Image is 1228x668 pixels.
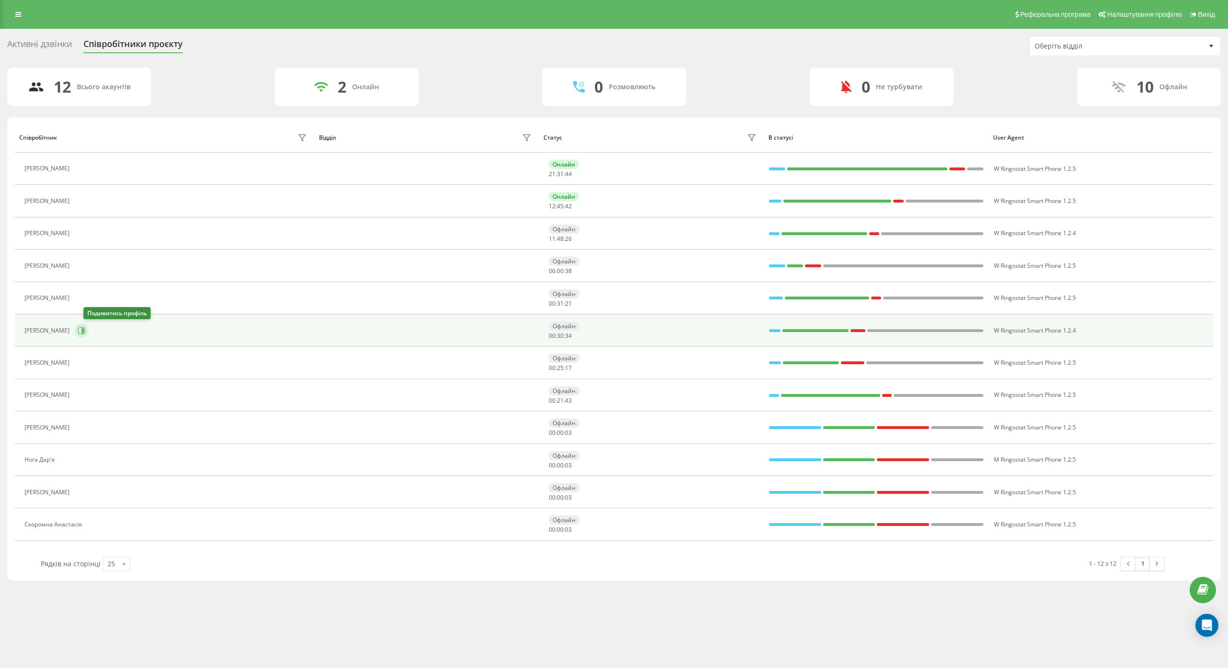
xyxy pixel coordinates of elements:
span: Рядків на сторінці [41,559,101,568]
span: 30 [557,332,564,340]
div: 0 [862,78,870,96]
div: [PERSON_NAME] [24,262,72,269]
div: Офлайн [549,322,579,331]
div: Офлайн [549,225,579,234]
span: M Ringostat Smart Phone 1.2.5 [994,455,1076,464]
div: Офлайн [549,289,579,298]
span: 44 [565,170,572,178]
div: Оберіть відділ [1035,42,1149,50]
span: 00 [549,525,555,534]
div: Офлайн [1159,83,1187,91]
span: 03 [565,429,572,437]
div: Співробітник [19,134,57,141]
div: Офлайн [549,515,579,525]
span: Реферальна програма [1020,11,1091,18]
span: W Ringostat Smart Phone 1.2.5 [994,165,1076,173]
span: W Ringostat Smart Phone 1.2.5 [994,358,1076,367]
div: : : [549,333,572,339]
div: Офлайн [549,354,579,363]
div: : : [549,268,572,274]
div: Відділ [319,134,336,141]
div: [PERSON_NAME] [24,392,72,398]
span: W Ringostat Smart Phone 1.2.5 [994,520,1076,528]
span: 00 [557,525,564,534]
span: Вихід [1198,11,1215,18]
span: 00 [557,429,564,437]
div: : : [549,397,572,404]
div: 1 - 12 з 12 [1089,559,1116,568]
span: 45 [557,202,564,210]
div: Онлайн [549,192,579,201]
div: Офлайн [549,483,579,492]
span: 00 [557,493,564,501]
div: Активні дзвінки [7,39,72,54]
div: 2 [338,78,346,96]
div: Open Intercom Messenger [1195,614,1218,637]
div: Статус [543,134,562,141]
div: [PERSON_NAME] [24,489,72,496]
span: 11 [549,235,555,243]
div: User Agent [993,134,1209,141]
span: Налаштування профілю [1107,11,1182,18]
div: Всього акаунтів [77,83,130,91]
div: Скоромна Анастасія [24,521,84,528]
div: 25 [107,559,115,569]
span: 12 [549,202,555,210]
span: 21 [557,396,564,405]
div: [PERSON_NAME] [24,198,72,204]
span: W Ringostat Smart Phone 1.2.5 [994,391,1076,399]
span: 34 [565,332,572,340]
span: 03 [565,493,572,501]
span: 00 [549,299,555,308]
div: : : [549,236,572,242]
div: 10 [1136,78,1154,96]
div: : : [549,171,572,178]
div: Офлайн [549,257,579,266]
span: 00 [549,364,555,372]
span: W Ringostat Smart Phone 1.2.5 [994,294,1076,302]
div: Офлайн [549,451,579,460]
span: 00 [557,267,564,275]
span: W Ringostat Smart Phone 1.2.4 [994,229,1076,237]
span: W Ringostat Smart Phone 1.2.5 [994,197,1076,205]
span: 38 [565,267,572,275]
span: 03 [565,525,572,534]
span: 25 [557,364,564,372]
div: : : [549,365,572,371]
div: Подивитись профіль [83,307,151,319]
div: : : [549,429,572,436]
span: 31 [557,170,564,178]
div: Офлайн [549,418,579,428]
span: 48 [557,235,564,243]
div: Онлайн [549,160,579,169]
div: : : [549,203,572,210]
div: [PERSON_NAME] [24,295,72,301]
span: 42 [565,202,572,210]
span: 00 [549,332,555,340]
span: W Ringostat Smart Phone 1.2.5 [994,262,1076,270]
div: [PERSON_NAME] [24,230,72,237]
div: Онлайн [352,83,379,91]
div: : : [549,526,572,533]
div: Розмовляють [609,83,655,91]
span: 00 [549,461,555,469]
span: 03 [565,461,572,469]
span: 00 [557,461,564,469]
span: W Ringostat Smart Phone 1.2.5 [994,423,1076,431]
span: 06 [549,267,555,275]
div: : : [549,494,572,501]
div: Офлайн [549,386,579,395]
a: 1 [1135,557,1150,571]
span: 21 [549,170,555,178]
span: 00 [549,429,555,437]
span: 31 [557,299,564,308]
div: 0 [594,78,603,96]
div: [PERSON_NAME] [24,424,72,431]
div: Співробітники проєкту [83,39,183,54]
div: Не турбувати [876,83,922,91]
div: 12 [54,78,71,96]
span: 21 [565,299,572,308]
span: 00 [549,396,555,405]
div: В статусі [768,134,984,141]
div: [PERSON_NAME] [24,165,72,172]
